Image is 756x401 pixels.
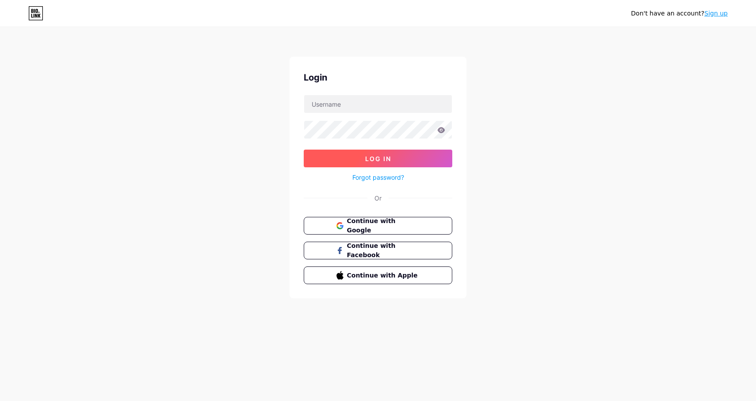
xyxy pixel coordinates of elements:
[347,271,420,280] span: Continue with Apple
[304,217,452,235] button: Continue with Google
[347,216,420,235] span: Continue with Google
[304,150,452,167] button: Log In
[304,71,452,84] div: Login
[304,242,452,259] button: Continue with Facebook
[304,266,452,284] button: Continue with Apple
[704,10,728,17] a: Sign up
[352,173,404,182] a: Forgot password?
[304,95,452,113] input: Username
[374,193,382,203] div: Or
[631,9,728,18] div: Don't have an account?
[365,155,391,162] span: Log In
[347,241,420,260] span: Continue with Facebook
